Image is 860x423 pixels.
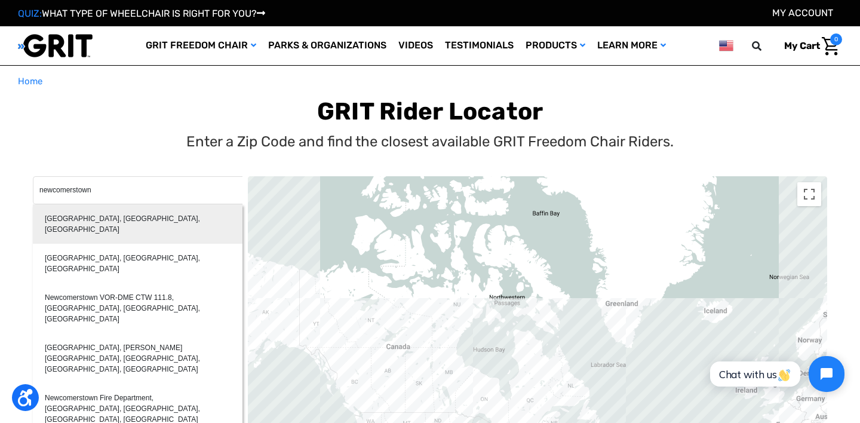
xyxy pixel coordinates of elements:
[140,26,262,65] a: GRIT Freedom Chair
[33,333,242,384] div: [GEOGRAPHIC_DATA], [PERSON_NAME][GEOGRAPHIC_DATA], [GEOGRAPHIC_DATA], [GEOGRAPHIC_DATA], [GEOGRAP...
[591,26,672,65] a: Learn More
[186,131,674,152] p: Enter a Zip Code and find the closest available GRIT Freedom Chair Riders.
[392,26,439,65] a: Videos
[18,75,42,88] a: Home
[830,33,842,45] span: 0
[18,76,42,87] span: Home
[822,37,839,56] img: Cart
[33,283,242,333] div: Newcomerstown VOR-DME CTW 111.8, [GEOGRAPHIC_DATA], [GEOGRAPHIC_DATA], [GEOGRAPHIC_DATA]
[33,244,242,283] div: [GEOGRAPHIC_DATA], [GEOGRAPHIC_DATA], [GEOGRAPHIC_DATA]
[775,33,842,59] a: Cart with 0 items
[262,26,392,65] a: Parks & Organizations
[439,26,520,65] a: Testimonials
[33,176,242,204] input: Search
[719,38,733,53] img: us.png
[18,33,93,58] img: GRIT All-Terrain Wheelchair and Mobility Equipment
[784,40,820,51] span: My Cart
[18,75,842,88] nav: Breadcrumb
[317,97,543,125] b: GRIT Rider Locator
[697,346,855,402] iframe: Tidio Chat
[18,8,42,19] span: QUIZ:
[33,204,242,244] div: [GEOGRAPHIC_DATA], [GEOGRAPHIC_DATA], [GEOGRAPHIC_DATA]
[520,26,591,65] a: Products
[757,33,775,59] input: Search
[772,7,833,19] a: Account
[797,182,821,206] button: Toggle fullscreen view
[18,8,265,19] a: QUIZ:WHAT TYPE OF WHEELCHAIR IS RIGHT FOR YOU?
